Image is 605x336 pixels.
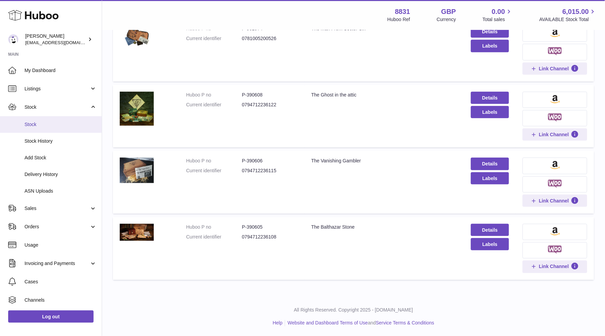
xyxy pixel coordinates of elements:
[242,224,298,230] dd: P-390605
[24,138,97,144] span: Stock History
[25,33,86,46] div: [PERSON_NAME]
[273,320,283,326] a: Help
[8,311,94,323] a: Log out
[471,40,509,52] button: Labels
[471,106,509,118] button: Labels
[108,307,600,314] p: All Rights Reserved. Copyright 2025 - [DOMAIN_NAME]
[539,198,569,204] span: Link Channel
[548,180,562,188] img: woocommerce-small.png
[550,227,560,235] img: amazon-small.png
[550,29,560,37] img: amazon-small.png
[242,102,298,108] dd: 0794712236122
[523,63,587,75] button: Link Channel
[523,128,587,141] button: Link Channel
[548,246,562,254] img: woocommerce-small.png
[311,158,457,164] div: The Vanishing Gambler
[24,188,97,194] span: ASN Uploads
[550,161,560,169] img: amazon-small.png
[24,260,89,267] span: Invoicing and Payments
[186,234,242,240] dt: Current identifier
[471,158,509,170] a: Details
[186,102,242,108] dt: Current identifier
[186,92,242,98] dt: Huboo P no
[471,224,509,236] a: Details
[186,158,242,164] dt: Huboo P no
[311,92,457,98] div: The Ghost in the attic
[24,171,97,178] span: Delivery History
[523,195,587,207] button: Link Channel
[376,320,435,326] a: Service Terms & Conditions
[120,158,154,183] img: The Vanishing Gambler
[24,155,97,161] span: Add Stock
[186,35,242,42] dt: Current identifier
[24,205,89,212] span: Sales
[24,297,97,303] span: Channels
[25,40,100,45] span: [EMAIL_ADDRESS][DOMAIN_NAME]
[471,238,509,250] button: Labels
[539,264,569,270] span: Link Channel
[539,66,569,72] span: Link Channel
[311,224,457,230] div: The Balthazar Stone
[24,86,89,92] span: Listings
[242,92,298,98] dd: P-390608
[539,131,569,138] span: Link Channel
[242,167,298,174] dd: 0794712236115
[242,234,298,240] dd: 0794712236108
[471,25,509,38] a: Details
[550,95,560,103] img: amazon-small.png
[539,7,597,23] a: 6,015.00 AVAILABLE Stock Total
[492,7,505,16] span: 0.00
[120,224,154,241] img: The Balthazar Stone
[562,7,589,16] span: 6,015.00
[285,320,434,326] li: and
[24,67,97,74] span: My Dashboard
[388,16,410,23] div: Huboo Ref
[186,224,242,230] dt: Huboo P no
[539,16,597,23] span: AVAILABLE Stock Total
[24,242,97,248] span: Usage
[523,261,587,273] button: Link Channel
[242,158,298,164] dd: P-390606
[24,104,89,110] span: Stock
[120,92,154,126] img: The Ghost in the attic
[483,7,513,23] a: 0.00 Total sales
[548,113,562,122] img: woocommerce-small.png
[471,92,509,104] a: Details
[395,7,410,16] strong: 8831
[483,16,513,23] span: Total sales
[242,35,298,42] dd: 0781005200526
[8,34,18,45] img: rob@themysteryagency.com
[441,7,456,16] strong: GBP
[24,121,97,128] span: Stock
[186,167,242,174] dt: Current identifier
[120,25,154,48] img: The Man From Sector Six
[548,47,562,55] img: woocommerce-small.png
[437,16,456,23] div: Currency
[24,279,97,285] span: Cases
[24,224,89,230] span: Orders
[471,172,509,184] button: Labels
[288,320,368,326] a: Website and Dashboard Terms of Use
